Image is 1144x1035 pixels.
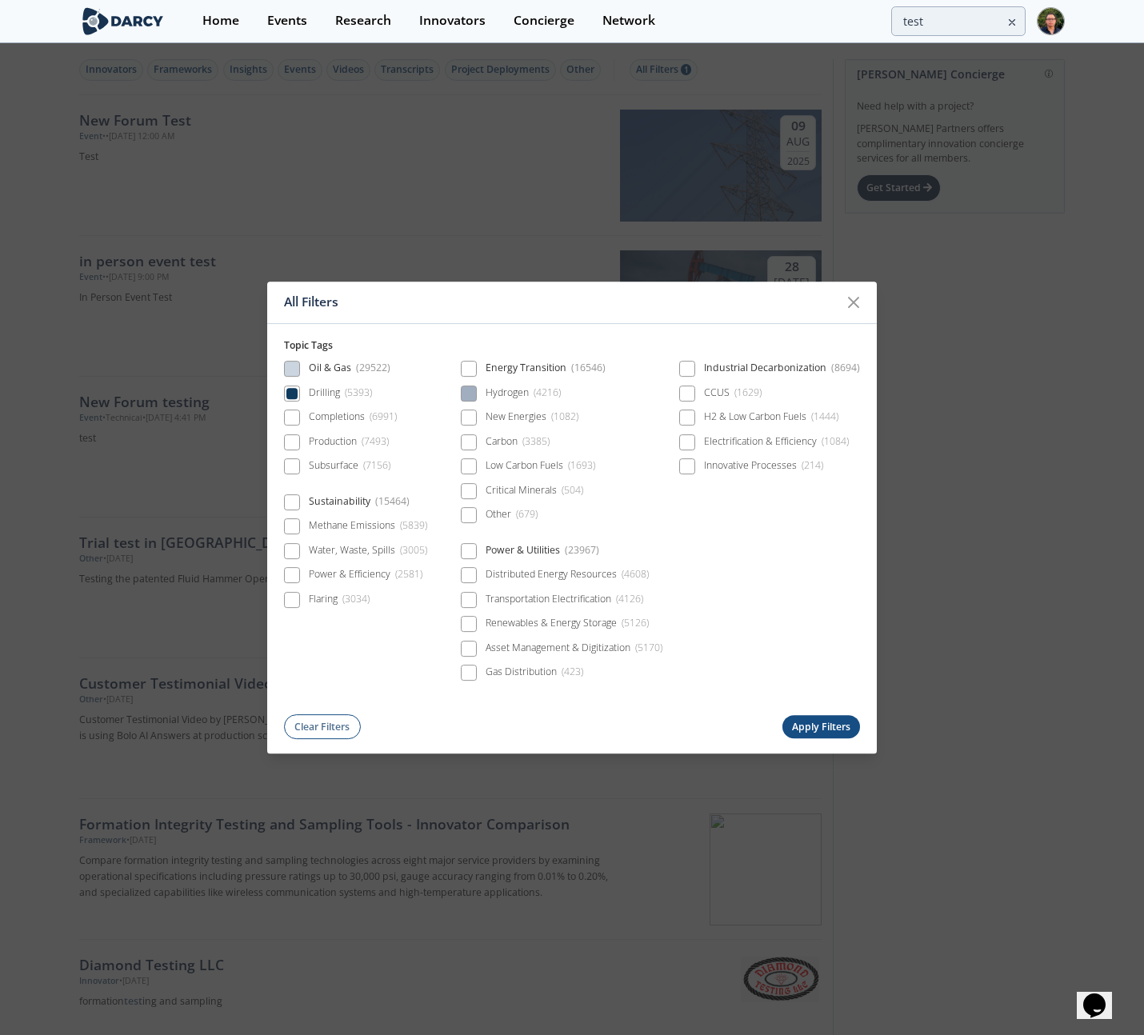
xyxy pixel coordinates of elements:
div: Flaring [309,592,370,606]
span: ( 8694 ) [831,362,860,375]
span: ( 3034 ) [342,592,370,605]
span: ( 2581 ) [395,568,422,581]
span: ( 3005 ) [400,543,427,557]
button: Apply Filters [782,716,861,739]
div: Research [335,14,391,27]
div: Events [267,14,307,27]
span: ( 15464 ) [375,494,410,508]
div: Innovative Processes [704,459,824,474]
div: Sustainability [309,494,410,514]
div: CCUS [704,386,762,400]
div: All Filters [284,287,838,318]
span: ( 7493 ) [362,434,389,448]
img: Profile [1037,7,1065,35]
span: ( 4608 ) [622,568,649,581]
span: ( 4216 ) [534,386,561,399]
div: Water, Waste, Spills [309,543,428,557]
div: Power & Efficiency [309,568,423,582]
span: ( 1084 ) [822,434,849,448]
div: Hydrogen [486,386,562,400]
span: ( 29522 ) [356,362,390,375]
div: Subsurface [309,459,391,474]
div: Home [202,14,239,27]
span: ( 7156 ) [363,459,390,473]
div: Network [602,14,655,27]
input: Advanced Search [891,6,1026,36]
span: ( 423 ) [562,665,583,679]
div: New Energies [486,410,579,425]
div: Power & Utilities [486,543,600,562]
div: H2 & Low Carbon Fuels [704,410,839,425]
div: Other [486,508,538,522]
div: Carbon [486,434,550,449]
div: Critical Minerals [486,483,584,498]
div: Concierge [514,14,574,27]
div: Distributed Energy Resources [486,568,650,582]
div: Drilling [309,386,373,400]
span: ( 504 ) [562,483,583,497]
span: ( 16546 ) [571,362,606,375]
button: Clear Filters [284,715,361,740]
span: ( 1082 ) [551,410,578,424]
span: ( 5839 ) [400,519,427,533]
span: ( 5126 ) [622,617,649,630]
div: Transportation Electrification [486,592,644,606]
div: Renewables & Energy Storage [486,617,650,631]
div: Production [309,434,390,449]
span: ( 5393 ) [345,386,372,399]
div: Industrial Decarbonization [704,362,861,381]
span: ( 1444 ) [811,410,838,424]
span: ( 679 ) [516,508,538,521]
div: Innovators [419,14,486,27]
div: Methane Emissions [309,519,428,533]
span: ( 5170 ) [635,641,662,654]
span: ( 23967 ) [565,543,599,557]
img: logo-wide.svg [79,7,166,35]
div: Energy Transition [486,362,606,381]
span: ( 1693 ) [568,459,595,473]
span: Topic Tags [284,338,333,352]
div: Electrification & Efficiency [704,434,850,449]
span: ( 4126 ) [616,592,643,605]
span: ( 1629 ) [734,386,762,399]
div: Low Carbon Fuels [486,459,596,474]
span: ( 6991 ) [370,410,397,424]
div: Gas Distribution [486,665,584,680]
div: Asset Management & Digitization [486,641,663,655]
div: Completions [309,410,398,425]
span: ( 214 ) [802,459,823,473]
div: Oil & Gas [309,362,391,381]
span: ( 3385 ) [522,434,550,448]
iframe: chat widget [1077,971,1128,1019]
